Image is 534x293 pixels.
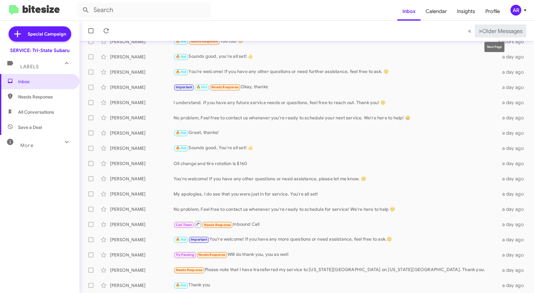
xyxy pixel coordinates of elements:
[500,206,529,212] div: a day ago
[174,83,500,91] div: Okay, thanks
[110,145,174,151] div: [PERSON_NAME]
[510,5,521,16] div: AR
[500,99,529,106] div: a day ago
[174,191,500,197] div: My apologies, I do see that you were just in for service. You're all set!
[500,267,529,273] div: a day ago
[174,282,500,289] div: Thank you
[18,124,42,130] span: Save a Deal
[110,176,174,182] div: [PERSON_NAME]
[110,221,174,228] div: [PERSON_NAME]
[480,2,505,21] a: Profile
[176,237,187,242] span: 🔥 Hot
[176,253,194,257] span: Try Pausing
[18,94,72,100] span: Needs Response
[110,99,174,106] div: [PERSON_NAME]
[174,115,500,121] div: No problem, Feel free to contact us whenever you're ready to schedule your next service. We're he...
[176,70,187,74] span: 🔥 Hot
[498,38,529,45] div: 5 hours ago
[500,282,529,289] div: a day ago
[176,55,187,59] span: 🔥 Hot
[176,85,192,89] span: Important
[500,191,529,197] div: a day ago
[176,223,192,227] span: Call Them
[176,283,187,287] span: 🔥 Hot
[500,221,529,228] div: a day ago
[204,223,231,227] span: Needs Response
[174,251,500,258] div: Will do thank you, you as well
[20,64,39,70] span: Labels
[500,145,529,151] div: a day ago
[18,78,72,85] span: Inbox
[20,143,33,148] span: More
[174,206,500,212] div: No problem, Feel free to contact us whenever you're ready to schedule for service! We're here to ...
[110,282,174,289] div: [PERSON_NAME]
[191,237,207,242] span: Important
[110,115,174,121] div: [PERSON_NAME]
[174,144,500,152] div: Sounds good, You're all set! 👍
[110,130,174,136] div: [PERSON_NAME]
[174,53,500,60] div: Sounds good, you're all set! 👍
[174,266,500,274] div: Please note that I have transferred my service to [US_STATE][GEOGRAPHIC_DATA] on [US_STATE][GEOGR...
[500,176,529,182] div: a day ago
[174,220,500,228] div: Inbound Call
[110,191,174,197] div: [PERSON_NAME]
[110,84,174,90] div: [PERSON_NAME]
[174,160,500,167] div: Oil change and tire rotation is $160
[500,252,529,258] div: a day ago
[482,28,523,35] span: Older Messages
[9,26,71,42] a: Special Campaign
[475,24,526,37] button: Next
[421,2,452,21] a: Calendar
[468,27,471,35] span: «
[176,131,187,135] span: 🔥 Hot
[452,2,480,21] a: Insights
[174,176,500,182] div: You're welcome! If you have any other questions or need assistance, please let me know. 🙂
[500,84,529,90] div: a day ago
[464,24,475,37] button: Previous
[10,47,70,54] div: SERVICE: Tri-State Subaru
[110,236,174,243] div: [PERSON_NAME]
[196,85,207,89] span: 🔥 Hot
[110,69,174,75] div: [PERSON_NAME]
[174,68,500,76] div: You're welcome! If you have any other questions or need further assistance, feel free to ask. 🙂
[110,267,174,273] div: [PERSON_NAME]
[174,38,498,45] div: You too! 😊
[505,5,527,16] button: AR
[191,39,218,43] span: Needs Response
[18,109,54,115] span: All Conversations
[174,129,500,137] div: Great, thanks!
[464,24,526,37] nav: Page navigation example
[110,252,174,258] div: [PERSON_NAME]
[500,236,529,243] div: a day ago
[500,115,529,121] div: a day ago
[500,54,529,60] div: a day ago
[110,54,174,60] div: [PERSON_NAME]
[28,31,66,37] span: Special Campaign
[500,130,529,136] div: a day ago
[110,206,174,212] div: [PERSON_NAME]
[397,2,421,21] a: Inbox
[110,160,174,167] div: [PERSON_NAME]
[174,236,500,243] div: You're welcome! If you have any more questions or need assistance, feel free to ask.🙂
[176,268,203,272] span: Needs Response
[479,27,482,35] span: »
[484,42,504,52] div: Next Page
[176,146,187,150] span: 🔥 Hot
[211,85,238,89] span: Needs Response
[176,39,187,43] span: 🔥 Hot
[198,253,225,257] span: Needs Response
[110,38,174,45] div: [PERSON_NAME]
[174,99,500,106] div: I understand. If you have any future service needs or questions, feel free to reach out. Thank yo...
[500,160,529,167] div: a day ago
[500,69,529,75] div: a day ago
[77,3,210,18] input: Search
